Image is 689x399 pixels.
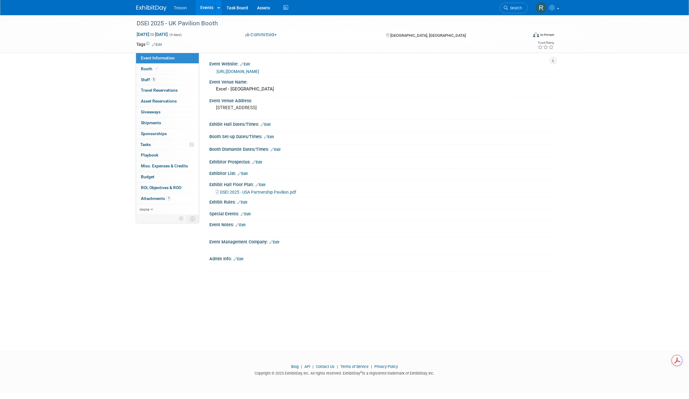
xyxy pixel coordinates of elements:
a: Budget [136,172,199,182]
span: ROI, Objectives & ROO [141,185,181,190]
div: Event Venue Address: [209,96,553,104]
div: Event Rating [538,41,554,44]
div: Event Notes: [209,220,553,228]
span: Shipments [141,120,161,125]
div: In-Person [540,33,554,37]
span: | [300,364,303,369]
span: DSEI 2025 - USA Partnership Pavilion.pdf [220,190,296,195]
a: Edit [233,257,243,261]
div: Exhibitor List: [209,169,553,177]
a: Staff5 [136,74,199,85]
span: to [149,32,155,37]
button: Committed [243,32,279,38]
a: Edit [237,200,247,204]
a: Playbook [136,150,199,160]
div: Event Format [492,31,554,40]
td: Personalize Event Tab Strip [176,215,187,223]
img: ExhibitDay [136,5,167,11]
div: Exhibit Hall Floor Plan: [209,180,553,188]
span: | [335,364,339,369]
a: Edit [269,240,279,244]
a: [URL][DOMAIN_NAME] [217,69,259,74]
span: Misc. Expenses & Credits [141,163,188,168]
span: Travel Reservations [141,88,178,93]
a: Sponsorships [136,128,199,139]
a: Edit [240,62,250,66]
a: Shipments [136,118,199,128]
div: Special Events: [209,209,553,217]
div: Exhibit Hall Dates/Times: [209,120,553,128]
a: Edit [271,147,281,152]
a: Edit [241,212,251,216]
div: Booth Dismantle Dates/Times: [209,145,553,153]
div: Excel - [GEOGRAPHIC_DATA] [214,84,548,94]
sup: ® [360,371,362,374]
a: ROI, Objectives & ROO [136,182,199,193]
div: Exhibitor Prospectus: [209,157,553,165]
span: Staff [141,77,156,82]
div: Admin Info: [209,254,553,262]
span: Event Information [141,55,175,60]
a: Misc. Expenses & Credits [136,161,199,171]
a: Contact Us [316,364,335,369]
span: Asset Reservations [141,99,177,103]
a: API [304,364,310,369]
td: Toggle Event Tabs [187,215,199,223]
a: Edit [256,183,265,187]
div: Exhibit Rules: [209,198,553,205]
a: Edit [236,223,246,227]
i: Booth reservation complete [155,67,158,70]
span: Playbook [141,153,158,157]
a: Travel Reservations [136,85,199,96]
img: Ryan Flores [535,2,547,14]
a: Search [500,3,528,13]
div: DSEI 2025 - UK Pavilion Booth [135,18,519,29]
img: Format-Inperson.png [533,32,539,37]
span: Attachments [141,196,171,201]
span: 1 [167,196,171,201]
pre: [STREET_ADDRESS] [216,105,346,110]
a: Edit [238,172,248,176]
div: Event Website: [209,59,553,67]
div: Event Venue Name: [209,78,553,85]
span: (4 days) [169,33,182,37]
a: Blog [291,364,299,369]
a: Event Information [136,53,199,63]
span: [DATE] [DATE] [136,32,168,37]
span: Tasks [140,142,151,147]
span: [GEOGRAPHIC_DATA], [GEOGRAPHIC_DATA] [390,33,466,38]
span: Budget [141,174,154,179]
a: Edit [252,160,262,164]
span: Giveaways [141,109,160,114]
span: more [140,207,149,212]
a: Asset Reservations [136,96,199,106]
div: Booth Set-up Dates/Times: [209,132,553,140]
div: Event Management Company: [209,237,553,245]
span: | [311,364,315,369]
a: more [136,204,199,215]
span: 5 [151,77,156,82]
a: Edit [264,135,274,139]
span: | [370,364,373,369]
a: Attachments1 [136,193,199,204]
a: DSEI 2025 - USA Partnership Pavilion.pdf [216,190,296,195]
span: Search [508,6,522,10]
a: Edit [261,122,271,127]
a: Privacy Policy [374,364,398,369]
a: Giveaways [136,107,199,117]
a: Edit [152,43,162,47]
a: Terms of Service [340,364,369,369]
span: Trexon [174,5,187,10]
a: Booth [136,64,199,74]
a: Tasks [136,139,199,150]
span: Sponsorships [141,131,167,136]
span: Booth [141,66,159,71]
td: Tags [136,41,162,47]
